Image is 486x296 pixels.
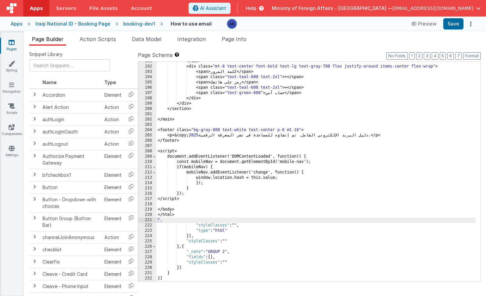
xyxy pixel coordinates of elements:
div: 220 [138,212,156,218]
span: Type [104,79,116,85]
td: Cleave - Credit Card [40,268,102,280]
div: 192 [138,64,156,69]
div: 203 [138,122,156,127]
td: Element [102,193,124,212]
td: Element [102,280,124,292]
button: Ministry of Foreign Affairs - [GEOGRAPHIC_DATA] — [EMAIL_ADDRESS][DOMAIN_NAME] [272,5,481,12]
td: Accordion [40,89,102,101]
div: 204 [138,127,156,133]
button: 3 [424,52,430,60]
div: 229 [138,260,156,265]
span: Data Model [132,36,161,42]
span: Help [246,5,256,12]
td: checklist [40,243,102,256]
button: 7 [455,52,462,60]
div: 218 [138,202,156,207]
div: 205 [138,133,156,138]
div: 207 [138,143,156,149]
div: 211 [138,165,156,170]
td: authLogin [40,113,102,125]
div: 219 [138,207,156,212]
td: authLogout [40,138,102,150]
div: 216 [138,191,156,196]
button: Save [443,18,463,29]
td: Cleave - Phone Input [40,280,102,292]
button: 6 [447,52,454,60]
td: Action [102,138,124,150]
td: Element [102,243,124,256]
td: Button Group (Button Bar) [40,212,102,231]
button: 4 [432,52,438,60]
div: 196 [138,85,156,90]
span: AI Assistant [200,5,226,12]
button: 1 [409,52,415,60]
td: Element [102,212,124,231]
td: Action [102,113,124,125]
div: 223 [138,228,156,233]
span: Name [42,79,57,85]
td: Button - Dropdown with choices [40,193,102,212]
div: 209 [138,154,156,159]
div: 208 [138,149,156,154]
div: Iraqi National ID - Booking Page [35,21,110,27]
div: 198 [138,96,156,101]
div: 224 [138,233,156,239]
div: booking-dev1 [123,21,155,27]
div: 193 [138,69,156,74]
div: 222 [138,223,156,228]
span: Servers [56,5,76,12]
span: Ministry of Foreign Affairs - [GEOGRAPHIC_DATA] — [272,5,392,12]
span: Page Info [222,36,246,42]
td: Action [102,101,124,113]
span: Apps [30,5,43,12]
input: Search Snippets ... [29,59,110,72]
span: Page Schema [138,51,173,59]
button: AI Assistant [189,3,231,14]
td: Alert Action [40,101,102,113]
td: Authorize Payment Gateway [40,150,102,169]
td: Action [102,125,124,138]
button: Preview [407,19,441,29]
div: 206 [138,138,156,143]
span: Page Builder [32,36,64,42]
td: bfcheckbox1 [40,169,102,181]
td: Element [102,89,124,101]
div: 215 [138,186,156,191]
td: ClearFix [40,256,102,268]
td: Button [40,181,102,193]
div: 227 [138,249,156,255]
button: 5 [440,52,446,60]
span: [EMAIL_ADDRESS][DOMAIN_NAME] [392,5,473,12]
span: Integration [177,36,206,42]
div: 226 [138,244,156,249]
h4: How to use email [171,21,212,26]
td: Element [102,181,124,193]
div: 194 [138,74,156,80]
div: 212 [138,170,156,175]
div: 200 [138,106,156,112]
td: Element [102,256,124,268]
div: 217 [138,196,156,202]
button: No Folds [386,52,408,60]
div: 199 [138,101,156,106]
div: 230 [138,265,156,271]
div: 225 [138,239,156,244]
td: Action [102,231,124,243]
img: 1f6063d0be199a6b217d3045d703aa70 [227,19,237,28]
div: 231 [138,271,156,276]
div: 201 [138,112,156,117]
span: Snippet Library [29,51,63,58]
td: Element [102,150,124,169]
div: 228 [138,255,156,260]
div: 221 [138,218,156,223]
button: Options [466,19,475,28]
button: 2 [416,52,422,60]
span: File Assets [89,5,118,12]
td: Element [102,268,124,280]
span: Action Scripts [80,36,116,42]
div: 202 [138,117,156,122]
button: Format [463,52,481,60]
td: Element [102,169,124,181]
div: Apps [11,21,23,27]
div: 195 [138,80,156,85]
